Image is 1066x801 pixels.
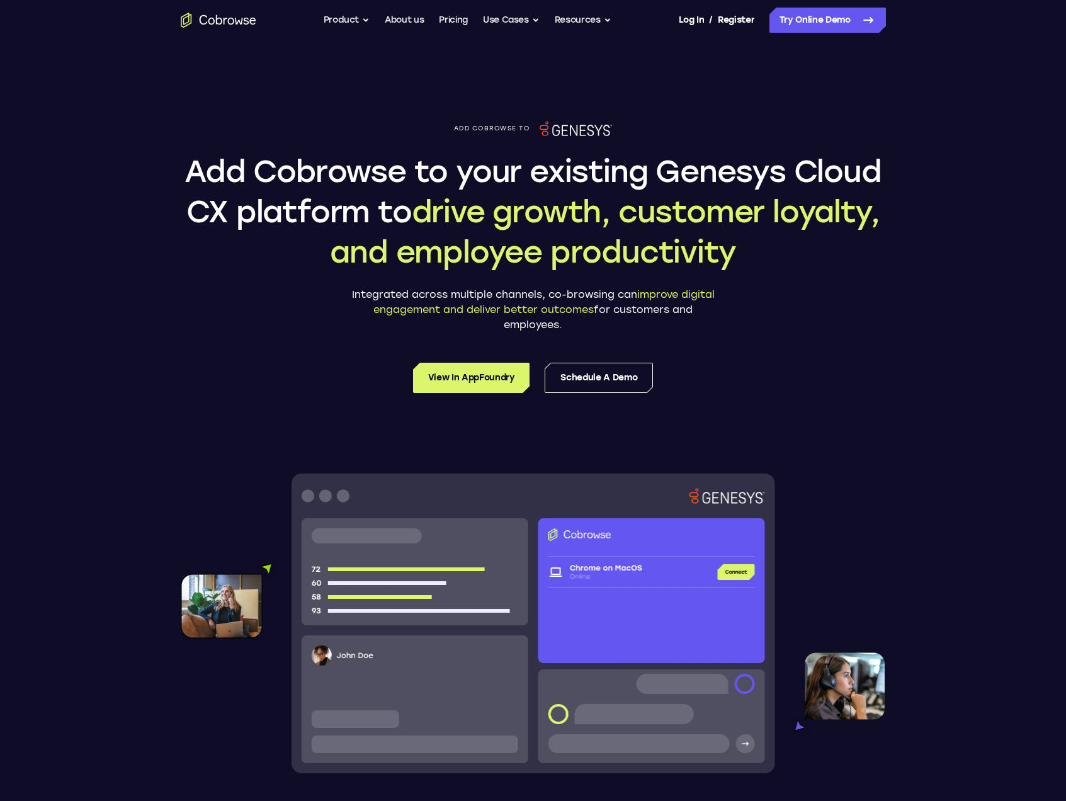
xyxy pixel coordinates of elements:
[709,13,713,28] span: /
[324,8,370,33] button: Product
[679,8,704,33] a: Log In
[769,8,886,33] a: Try Online Demo
[330,193,879,270] span: drive growth, customer loyalty, and employee productivity
[181,474,886,773] img: Cobrowse for Genesys
[181,151,886,272] h1: Add Cobrowse to your existing Genesys Cloud CX platform to
[181,13,256,28] a: Go to the home page
[483,8,540,33] button: Use Cases
[439,8,468,33] a: Pricing
[555,8,611,33] button: Resources
[344,287,722,332] p: Integrated across multiple channels, co-browsing can for customers and employees.
[545,363,653,393] a: Schedule a Demo
[540,121,612,136] img: Genesys logo
[454,125,530,132] span: Add Cobrowse to
[718,8,754,33] a: Register
[385,8,424,33] a: About us
[413,363,530,393] a: View in AppFoundry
